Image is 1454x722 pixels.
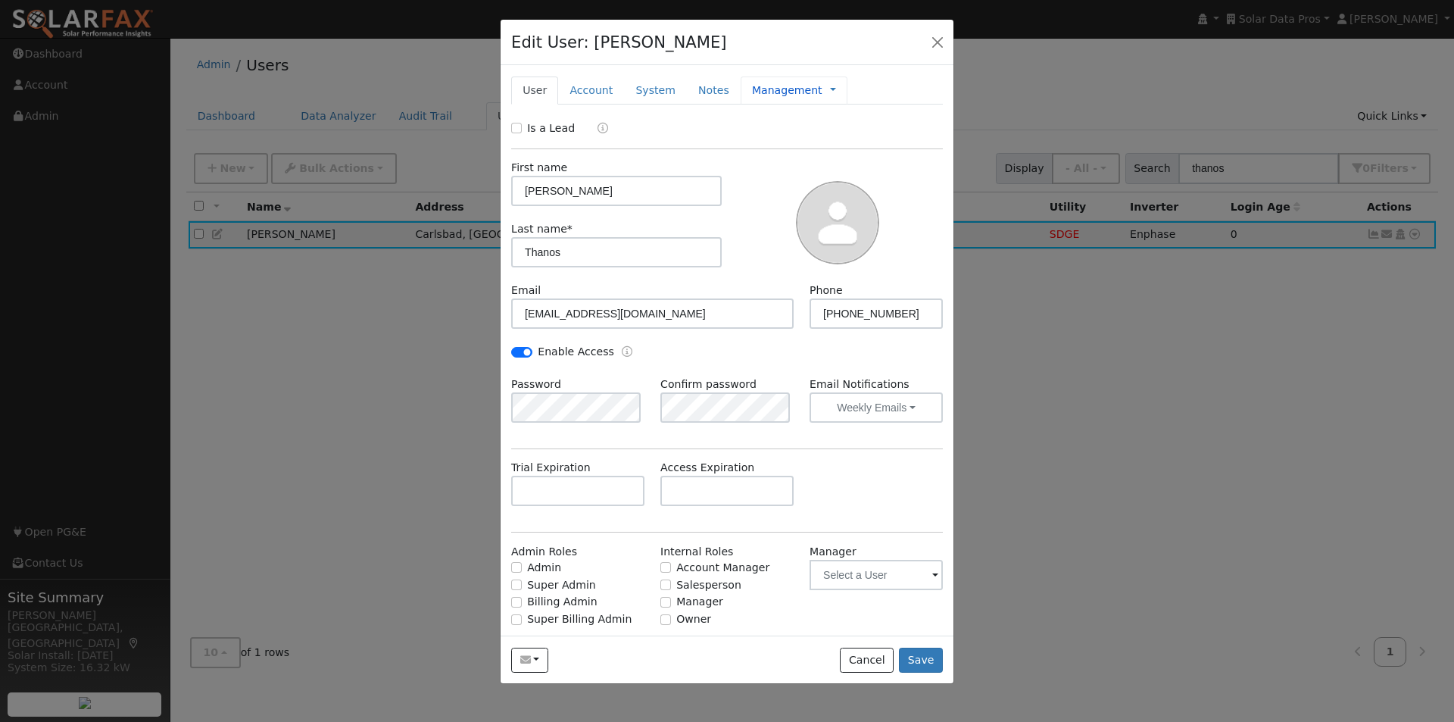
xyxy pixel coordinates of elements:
button: Cancel [840,648,894,674]
a: Notes [687,77,741,105]
input: Owner [660,614,671,625]
input: Admin [511,562,522,573]
input: Is a Lead [511,123,522,133]
label: Phone [810,283,843,298]
label: Confirm password [660,377,757,392]
label: Billing Admin [527,594,598,610]
label: Last name [511,221,573,237]
label: Trial Expiration [511,460,591,476]
label: Account Manager [676,560,769,576]
label: First name [511,160,567,176]
label: Owner [676,611,711,627]
input: Manager [660,597,671,608]
label: Access Expiration [660,460,754,476]
label: Enable Access [538,344,614,360]
span: Required [567,223,573,235]
label: Admin [527,560,561,576]
button: Save [899,648,943,674]
input: Account Manager [660,562,671,573]
h4: Edit User: [PERSON_NAME] [511,30,727,55]
a: Management [752,83,822,98]
input: Select a User [810,560,943,590]
label: Password [511,377,561,392]
button: gregthanos@yahoo.com [511,648,548,674]
label: Email Notifications [810,377,943,392]
label: Admin Roles [511,544,577,560]
label: Internal Roles [660,544,733,560]
label: Super Billing Admin [527,611,632,627]
label: Is a Lead [527,120,575,136]
input: Super Admin [511,580,522,590]
input: Salesperson [660,580,671,590]
a: System [624,77,687,105]
a: Enable Access [622,344,632,361]
input: Super Billing Admin [511,614,522,625]
input: Billing Admin [511,597,522,608]
a: Lead [586,120,608,138]
label: Super Admin [527,577,596,593]
label: Email [511,283,541,298]
button: Weekly Emails [810,392,943,423]
a: Account [558,77,624,105]
label: Manager [810,544,856,560]
label: Salesperson [676,577,741,593]
a: User [511,77,558,105]
label: Manager [676,594,723,610]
